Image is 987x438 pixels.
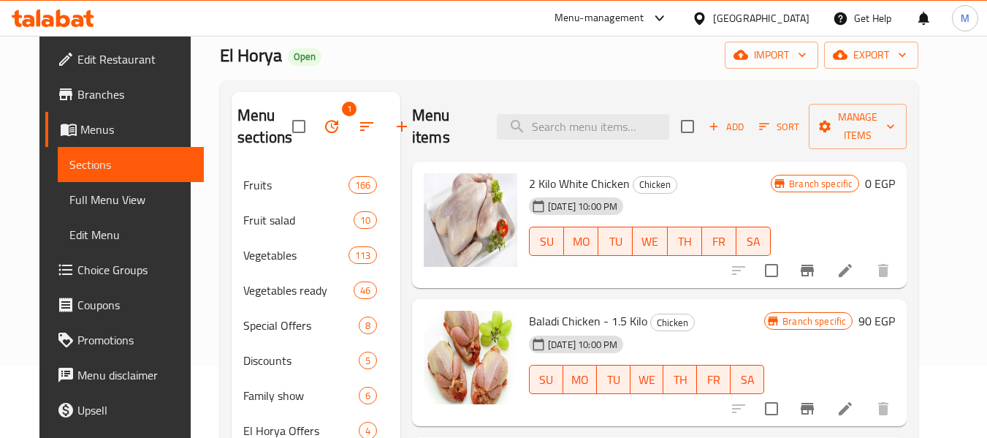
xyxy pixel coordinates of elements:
[314,109,349,144] span: Bulk update
[824,42,918,69] button: export
[790,391,825,426] button: Branch-specific-item
[384,109,419,144] button: Add section
[243,387,359,404] div: Family show
[555,10,644,27] div: Menu-management
[424,311,517,404] img: Baladi Chicken - 1.5 Kilo
[759,118,799,135] span: Sort
[597,365,630,394] button: TU
[837,400,854,418] a: Edit menu item
[866,391,901,426] button: delete
[713,10,809,26] div: [GEOGRAPHIC_DATA]
[708,231,731,252] span: FR
[58,182,205,217] a: Full Menu View
[77,50,193,68] span: Edit Restaurant
[674,231,696,252] span: TH
[603,369,625,390] span: TU
[633,227,667,256] button: WE
[542,200,623,214] span: [DATE] 10:00 PM
[348,176,377,194] div: items
[669,369,691,390] span: TH
[604,231,627,252] span: TU
[359,354,376,368] span: 5
[77,331,193,349] span: Promotions
[424,173,517,267] img: 2 Kilo White Chicken
[232,203,400,238] div: Fruit salad10
[243,317,359,334] span: Special Offers
[45,287,205,322] a: Coupons
[237,105,292,148] h2: Menu sections
[703,116,750,138] button: Add
[220,39,282,72] span: El Horya
[359,424,376,438] span: 4
[650,314,695,331] div: Chicken
[349,109,384,144] span: Sort sections
[232,308,400,343] div: Special Offers8
[45,358,205,393] a: Menu disclaimer
[836,46,907,64] span: export
[742,231,765,252] span: SA
[354,214,376,227] span: 10
[536,369,557,390] span: SU
[865,173,895,194] h6: 0 EGP
[243,282,354,299] span: Vegetables ready
[529,310,647,332] span: Baladi Chicken - 1.5 Kilo
[630,365,664,394] button: WE
[672,111,703,142] span: Select section
[45,77,205,112] a: Branches
[348,246,377,264] div: items
[243,352,359,369] span: Discounts
[651,314,694,331] span: Chicken
[542,338,623,352] span: [DATE] 10:00 PM
[349,178,376,192] span: 166
[69,226,193,243] span: Edit Menu
[77,86,193,103] span: Branches
[564,227,598,256] button: MO
[756,393,787,424] span: Select to update
[636,369,658,390] span: WE
[342,102,357,116] span: 1
[569,369,591,390] span: MO
[820,108,895,145] span: Manage items
[359,319,376,333] span: 8
[77,296,193,314] span: Coupons
[58,147,205,182] a: Sections
[77,366,193,384] span: Menu disclaimer
[232,343,400,378] div: Discounts5
[45,393,205,428] a: Upsell
[354,284,376,298] span: 46
[777,314,852,328] span: Branch specific
[243,246,348,264] span: Vegetables
[837,262,854,279] a: Edit menu item
[232,238,400,273] div: Vegetables113
[529,227,564,256] button: SU
[288,50,321,63] span: Open
[961,10,969,26] span: M
[354,282,377,299] div: items
[756,255,787,286] span: Select to update
[77,261,193,279] span: Choice Groups
[529,173,630,195] span: 2 Kilo White Chicken
[45,322,205,358] a: Promotions
[702,227,736,256] button: FR
[663,365,697,394] button: TH
[570,231,592,252] span: MO
[80,121,193,138] span: Menus
[45,252,205,287] a: Choice Groups
[497,114,669,140] input: search
[703,116,750,138] span: Add item
[783,177,858,191] span: Branch specific
[243,211,354,229] span: Fruit salad
[529,365,563,394] button: SU
[703,369,725,390] span: FR
[536,231,558,252] span: SU
[736,46,807,64] span: import
[790,253,825,288] button: Branch-specific-item
[349,249,376,263] span: 113
[412,105,479,148] h2: Menu items
[232,378,400,413] div: Family show6
[736,369,758,390] span: SA
[731,365,764,394] button: SA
